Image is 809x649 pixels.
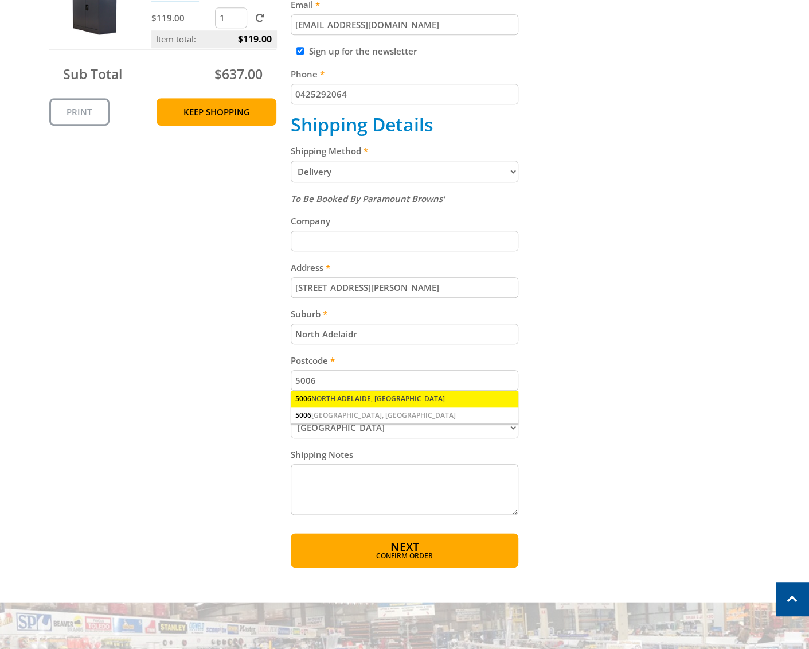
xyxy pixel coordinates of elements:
span: $119.00 [238,30,272,48]
div: NORTH ADELAIDE, [GEOGRAPHIC_DATA] [291,391,518,407]
label: Sign up for the newsletter [309,45,417,57]
label: Shipping Method [291,144,518,158]
input: Please enter your suburb. [291,324,518,344]
input: Please enter your email address. [291,14,518,35]
span: Confirm order [315,553,494,559]
label: Suburb [291,307,518,321]
span: Next [390,539,419,554]
span: Sub Total [63,65,122,83]
em: To Be Booked By Paramount Browns' [291,193,445,204]
input: Please enter your address. [291,277,518,298]
label: Shipping Notes [291,448,518,461]
label: Company [291,214,518,228]
a: Print [49,98,110,126]
select: Please select your state. [291,417,518,438]
label: Address [291,261,518,274]
span: 5006 [295,410,311,420]
h2: Shipping Details [291,114,518,135]
label: Phone [291,67,518,81]
input: Please enter your telephone number. [291,84,518,104]
input: Please enter your postcode. [291,370,518,391]
p: $119.00 [151,11,213,25]
button: Next Confirm order [291,533,518,568]
label: Postcode [291,353,518,367]
span: $637.00 [214,65,263,83]
a: Keep Shopping [157,98,276,126]
select: Please select a shipping method. [291,161,518,182]
p: Item total: [151,30,276,48]
span: 5006 [295,394,311,403]
div: [GEOGRAPHIC_DATA], [GEOGRAPHIC_DATA] [291,407,518,423]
